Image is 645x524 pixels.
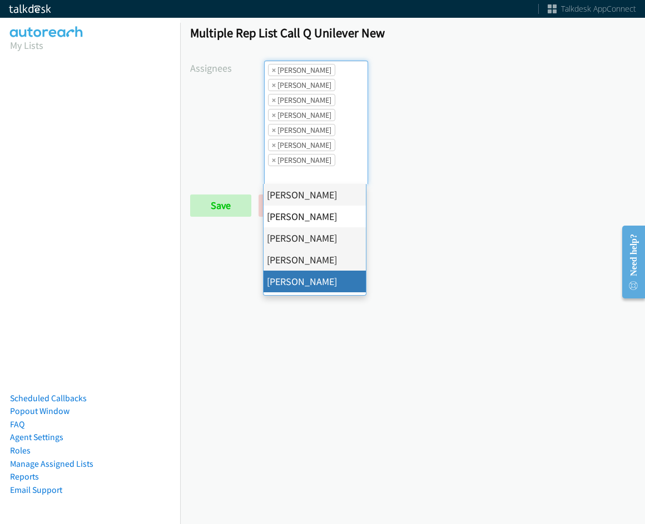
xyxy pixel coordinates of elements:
a: Manage Assigned Lists [10,458,93,469]
a: Email Support [10,485,62,495]
a: Agent Settings [10,432,63,442]
a: Talkdesk AppConnect [548,3,636,14]
span: × [272,109,276,121]
li: [PERSON_NAME] [264,292,366,314]
a: Roles [10,445,31,456]
a: Reports [10,471,39,482]
span: × [272,124,276,136]
li: Jordan Stehlik [268,109,335,121]
h1: Multiple Rep List Call Q Unilever New [190,25,635,41]
li: [PERSON_NAME] [264,206,366,227]
input: Save [190,194,251,217]
li: [PERSON_NAME] [264,184,366,206]
iframe: Resource Center [613,218,645,306]
li: Trevonna Lancaster [268,154,335,166]
li: Charles Ross [268,94,335,106]
a: Back [259,194,320,217]
li: [PERSON_NAME] [264,227,366,249]
a: My Lists [10,39,43,52]
span: × [272,79,276,91]
a: Scheduled Callbacks [10,393,87,403]
label: Assignees [190,61,264,76]
a: FAQ [10,419,24,430]
li: Cathy Shahan [268,79,335,91]
li: Tatiana Medina [268,139,335,151]
li: [PERSON_NAME] [264,249,366,271]
a: Popout Window [10,406,70,416]
li: Abigail Odhiambo [268,64,335,76]
span: × [272,139,276,151]
li: [PERSON_NAME] [264,271,366,292]
li: Rodnika Murphy [268,124,335,136]
span: × [272,64,276,76]
span: × [272,94,276,106]
span: × [272,154,276,166]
